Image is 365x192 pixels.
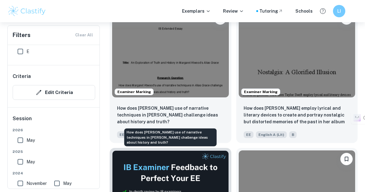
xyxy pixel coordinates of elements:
p: Review [223,8,244,14]
img: English A (Lit) EE example thumbnail: How does Margaret Atwood's use of narrat [112,10,229,97]
span: 2024 [13,170,95,176]
h6: Filters [13,31,30,39]
p: Exemplars [182,8,211,14]
a: Examiner MarkingBookmarkHow does Margaret Atwood's use of narrative techniques in Alias Grace cha... [110,7,231,143]
span: 2026 [13,127,95,133]
button: Help and Feedback [318,6,328,16]
button: Bookmark [340,153,353,165]
p: How does Taylor Swift employ lyrical and literary devices to create and portray nostalgic but dis... [244,105,351,126]
span: 2025 [13,149,95,154]
div: How does [PERSON_NAME] use of narrative techniques in [PERSON_NAME] challenge ideas about history... [124,129,217,146]
span: EE [117,131,127,138]
img: English A (Lit) EE example thumbnail: How does Taylor Swift employ lyrical and [239,10,355,97]
span: May [26,158,35,165]
span: English A (Lit) [256,131,287,138]
button: Edit Criteria [13,85,95,100]
a: Examiner MarkingBookmarkHow does Taylor Swift employ lyrical and literary devices to create and p... [236,7,358,143]
span: May [63,180,71,187]
span: Examiner Marking [115,89,153,95]
img: Clastify logo [7,5,47,17]
span: B [289,131,297,138]
span: May [26,137,35,144]
span: Examiner Marking [241,89,280,95]
a: Schools [295,8,313,14]
span: E [26,48,29,55]
button: LI [333,5,345,17]
p: How does Margaret Atwood's use of narrative techniques in Alias Grace challenge ideas about histo... [117,105,224,125]
h6: LI [336,8,343,14]
h6: Session [13,115,95,127]
span: November [26,180,47,187]
h6: Criteria [13,73,31,80]
a: Tutoring [259,8,283,14]
span: EE [244,131,253,138]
